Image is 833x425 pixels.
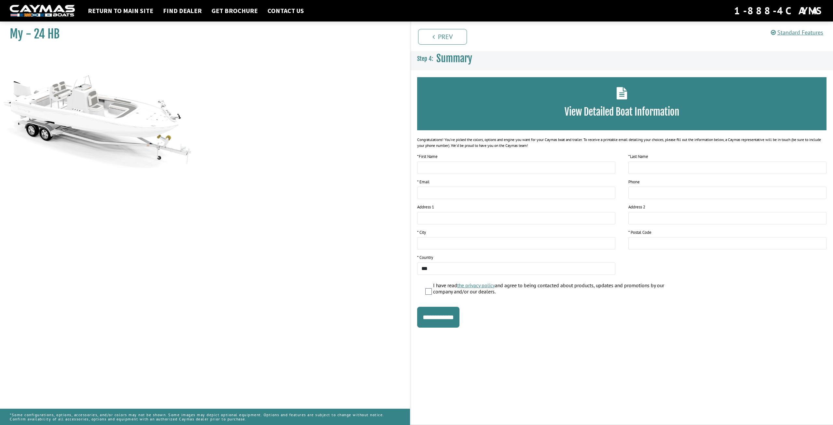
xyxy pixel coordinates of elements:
label: Last Name [628,153,648,160]
p: *Some configurations, options, accessories, and/or colors may not be shown. Some images may depic... [10,409,400,424]
a: Standard Features [771,29,823,36]
span: Summary [436,52,472,64]
label: * Email [417,179,430,185]
h3: View Detailed Boat Information [427,106,817,118]
a: Contact Us [264,7,307,15]
label: Phone [628,179,640,185]
img: white-logo-c9c8dbefe5ff5ceceb0f0178aa75bf4bb51f6bca0971e226c86eb53dfe498488.png [10,5,75,17]
label: * Postal Code [628,229,651,236]
label: I have read and agree to being contacted about products, updates and promotions by our company an... [433,282,674,296]
div: 1-888-4CAYMAS [734,4,823,18]
h1: My - 24 HB [10,27,394,41]
a: the privacy policy [457,282,495,289]
div: Congratulations! You’ve picked the colors, options and engine you want for your Caymas boat and t... [417,137,826,149]
label: Address 2 [628,204,645,210]
label: Address 1 [417,204,434,210]
label: * City [417,229,426,236]
label: First Name [417,153,438,160]
a: Get Brochure [208,7,261,15]
ul: Pagination [416,28,833,45]
a: Return to main site [85,7,157,15]
label: * Country [417,254,433,261]
a: Find Dealer [160,7,205,15]
a: Prev [418,29,467,45]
